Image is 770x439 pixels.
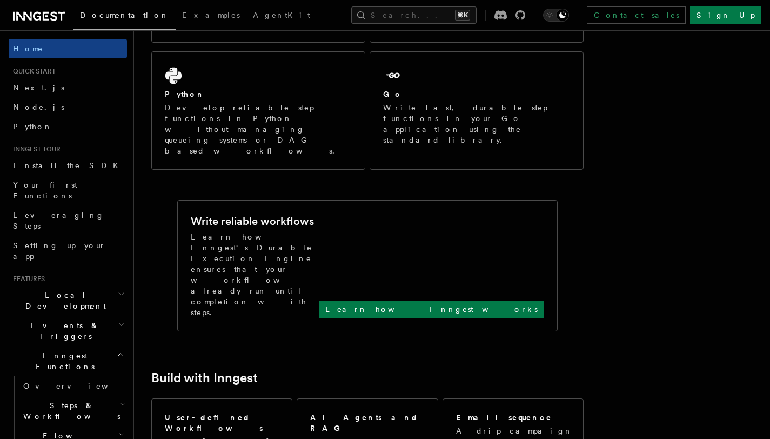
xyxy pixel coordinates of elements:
span: Features [9,275,45,283]
a: Next.js [9,78,127,97]
h2: Write reliable workflows [191,214,314,229]
span: Overview [23,382,135,390]
h2: Email sequence [456,412,552,423]
a: AgentKit [246,3,317,29]
h2: AI Agents and RAG [310,412,426,434]
a: Contact sales [587,6,686,24]
a: Setting up your app [9,236,127,266]
a: Sign Up [690,6,761,24]
span: Setting up your app [13,241,106,261]
a: Examples [176,3,246,29]
button: Events & Triggers [9,316,127,346]
a: PythonDevelop reliable step functions in Python without managing queueing systems or DAG based wo... [151,51,365,170]
a: Overview [19,376,127,396]
span: Your first Functions [13,181,77,200]
span: Python [13,122,52,131]
a: Node.js [9,97,127,117]
p: Learn how Inngest works [325,304,538,315]
span: Node.js [13,103,64,111]
button: Steps & Workflows [19,396,127,426]
span: Install the SDK [13,161,125,170]
span: Quick start [9,67,56,76]
button: Search...⌘K [351,6,477,24]
a: Home [9,39,127,58]
a: Leveraging Steps [9,205,127,236]
p: Learn how Inngest's Durable Execution Engine ensures that your workflow already run until complet... [191,231,319,318]
button: Toggle dark mode [543,9,569,22]
a: Build with Inngest [151,370,258,385]
p: Develop reliable step functions in Python without managing queueing systems or DAG based workflows. [165,102,352,156]
h2: Python [165,89,205,99]
button: Local Development [9,285,127,316]
span: Local Development [9,290,118,311]
a: Your first Functions [9,175,127,205]
a: GoWrite fast, durable step functions in your Go application using the standard library. [370,51,584,170]
span: Inngest tour [9,145,61,154]
span: Home [13,43,43,54]
a: Learn how Inngest works [319,301,544,318]
kbd: ⌘K [455,10,470,21]
span: Examples [182,11,240,19]
button: Inngest Functions [9,346,127,376]
h2: Go [383,89,403,99]
a: Install the SDK [9,156,127,175]
span: Leveraging Steps [13,211,104,230]
span: Steps & Workflows [19,400,120,422]
p: Write fast, durable step functions in your Go application using the standard library. [383,102,570,145]
span: Events & Triggers [9,320,118,342]
a: Python [9,117,127,136]
span: Inngest Functions [9,350,117,372]
h2: User-defined Workflows [165,412,279,434]
span: Next.js [13,83,64,92]
span: Documentation [80,11,169,19]
span: AgentKit [253,11,310,19]
a: Documentation [73,3,176,30]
